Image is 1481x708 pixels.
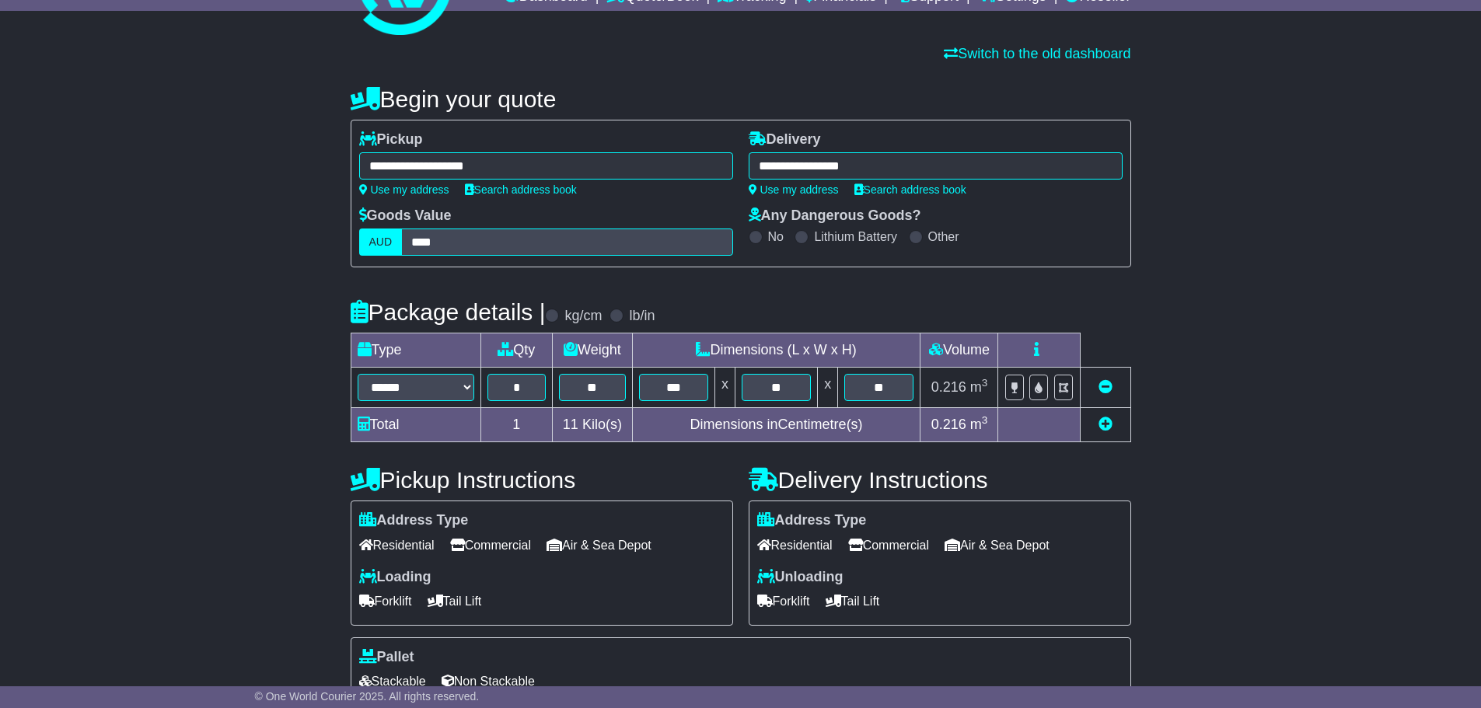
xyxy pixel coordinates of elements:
label: AUD [359,228,403,256]
a: Use my address [749,183,839,196]
label: Delivery [749,131,821,148]
label: Unloading [757,569,844,586]
td: Volume [920,333,998,368]
span: Air & Sea Depot [547,533,651,557]
span: Commercial [450,533,531,557]
sup: 3 [982,377,988,389]
label: Other [928,229,959,244]
a: Search address book [465,183,577,196]
label: Lithium Battery [814,229,897,244]
label: Any Dangerous Goods? [749,208,921,225]
h4: Delivery Instructions [749,467,1131,493]
a: Switch to the old dashboard [944,46,1130,61]
span: m [970,417,988,432]
span: © One World Courier 2025. All rights reserved. [255,690,480,703]
h4: Package details | [351,299,546,325]
label: Address Type [757,512,867,529]
span: Forklift [359,589,412,613]
span: Air & Sea Depot [945,533,1050,557]
h4: Pickup Instructions [351,467,733,493]
h4: Begin your quote [351,86,1131,112]
td: x [818,368,838,408]
td: Weight [553,333,633,368]
span: Tail Lift [826,589,880,613]
td: Qty [480,333,553,368]
label: No [768,229,784,244]
td: 1 [480,408,553,442]
span: Commercial [848,533,929,557]
span: Stackable [359,669,426,693]
td: Dimensions in Centimetre(s) [632,408,920,442]
label: Pallet [359,649,414,666]
label: kg/cm [564,308,602,325]
span: Forklift [757,589,810,613]
span: 0.216 [931,417,966,432]
sup: 3 [982,414,988,426]
td: Type [351,333,480,368]
span: Residential [359,533,435,557]
span: 0.216 [931,379,966,395]
label: Goods Value [359,208,452,225]
a: Use my address [359,183,449,196]
label: lb/in [629,308,655,325]
span: Residential [757,533,833,557]
label: Pickup [359,131,423,148]
label: Address Type [359,512,469,529]
a: Remove this item [1099,379,1112,395]
a: Add new item [1099,417,1112,432]
span: m [970,379,988,395]
span: Tail Lift [428,589,482,613]
a: Search address book [854,183,966,196]
td: Dimensions (L x W x H) [632,333,920,368]
td: Total [351,408,480,442]
span: 11 [563,417,578,432]
label: Loading [359,569,431,586]
span: Non Stackable [442,669,535,693]
td: Kilo(s) [553,408,633,442]
td: x [714,368,735,408]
